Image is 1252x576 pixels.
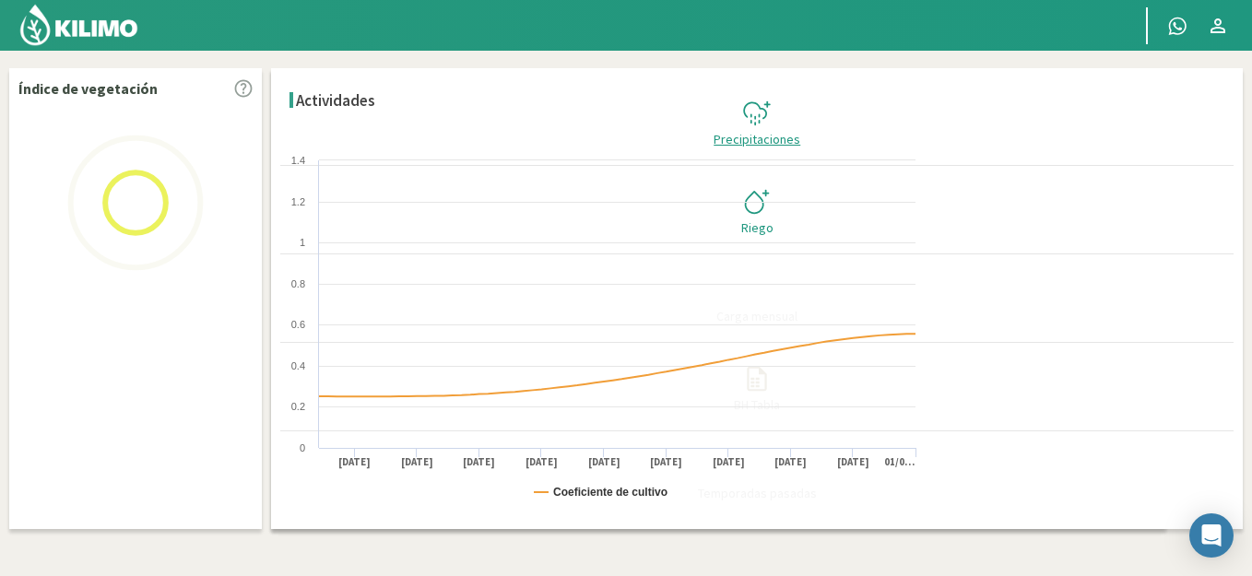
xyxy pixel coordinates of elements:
[588,455,620,469] text: [DATE]
[296,92,375,110] h4: Actividades
[526,455,558,469] text: [DATE]
[18,77,158,100] p: Índice de vegetación
[286,133,1228,146] div: Precipitaciones
[18,3,139,47] img: Kilimo
[291,278,305,289] text: 0.8
[43,111,228,295] img: Loading...
[291,196,305,207] text: 1.2
[464,455,496,469] text: [DATE]
[553,486,667,499] text: Coeficiente de cultivo
[291,319,305,330] text: 0.6
[291,155,305,166] text: 1.4
[300,237,305,248] text: 1
[775,455,808,469] text: [DATE]
[713,455,745,469] text: [DATE]
[401,455,433,469] text: [DATE]
[1189,513,1234,558] div: Open Intercom Messenger
[300,442,305,453] text: 0
[291,360,305,371] text: 0.4
[339,455,372,469] text: [DATE]
[884,455,915,468] text: 01/0…
[837,455,869,469] text: [DATE]
[651,455,683,469] text: [DATE]
[291,401,305,412] text: 0.2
